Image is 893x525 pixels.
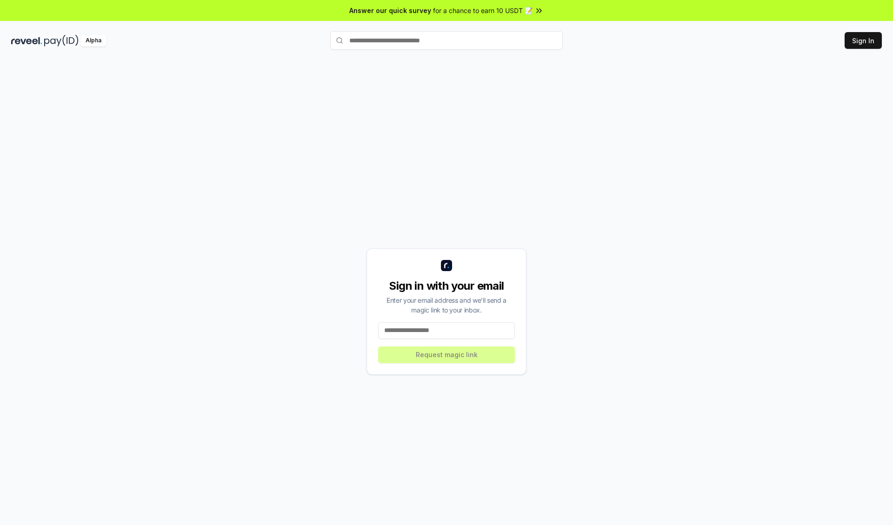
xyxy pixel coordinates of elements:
span: for a chance to earn 10 USDT 📝 [433,6,533,15]
img: pay_id [44,35,79,47]
span: Answer our quick survey [349,6,431,15]
div: Sign in with your email [378,279,515,293]
img: logo_small [441,260,452,271]
div: Enter your email address and we’ll send a magic link to your inbox. [378,295,515,315]
button: Sign In [845,32,882,49]
img: reveel_dark [11,35,42,47]
div: Alpha [80,35,107,47]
